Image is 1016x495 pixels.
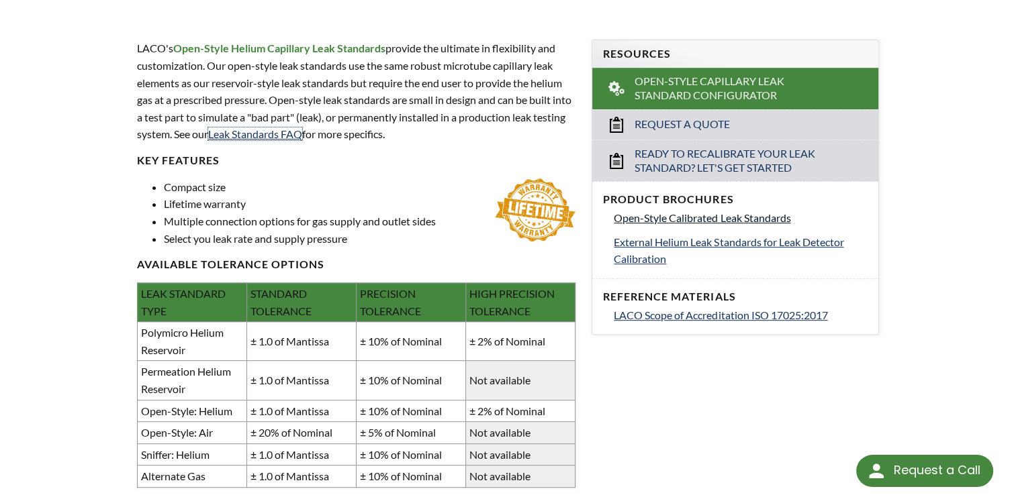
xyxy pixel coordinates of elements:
[138,322,247,361] td: Polymicro Helium Reservoir
[614,235,843,266] span: External Helium Leak Standards for Leak Detector Calibration
[137,40,575,143] p: provide the ultimate in flexibility and customization. Our open-style leak standards use the same...
[592,140,878,182] a: Ready to Recalibrate Your Leak Standard? Let's Get Started
[614,309,827,321] span: LACO Scope of Accreditation ISO 17025:2017
[141,287,226,317] span: LEAK STANDARD TYPE
[247,465,357,488] td: ± 1.0 of Mantissa
[138,443,247,465] td: Sniffer: Helium
[164,230,575,248] li: Select you leak rate and supply pressure
[635,117,730,131] span: Request a Quote
[614,209,867,227] a: Open-Style Calibrated Leak Standards
[603,192,867,207] h4: Product Brochures
[247,422,357,444] td: ± 20% of Nominal
[357,465,466,488] td: ± 10% of Nominal
[247,322,357,361] td: ± 1.0 of Mantissa
[466,465,575,488] td: Not available
[614,307,867,324] a: LACO Scope of Accreditation ISO 17025:2017
[247,443,357,465] td: ± 1.0 of Mantissa
[466,322,575,361] td: ± 2% of Nominal
[614,233,867,268] a: External Helium Leak Standards for Leak Detector Calibration
[592,68,878,109] a: Open-Style Capillary Leak Standard Configurator
[592,109,878,140] a: Request a Quote
[173,42,385,54] strong: Open-Style Helium Capillary Leak Standards
[164,195,575,213] li: Lifetime warranty
[603,290,867,304] h4: Reference Materials
[893,455,980,486] div: Request a Call
[357,422,466,444] td: ± 5% of Nominal
[138,465,247,488] td: Alternate Gas
[603,47,867,61] h4: Resources
[856,455,993,487] div: Request a Call
[614,211,790,224] span: Open-Style Calibrated Leak Standards
[357,443,466,465] td: ± 10% of Nominal
[466,400,575,422] td: ± 2% of Nominal
[495,178,575,242] img: lifetime-warranty.jpg
[360,287,421,317] span: PRECISION TOLERANCE
[137,154,575,168] h4: Key FEATURES
[137,258,575,272] h4: available Tolerance options
[469,287,555,317] span: HIGH PRECISION TOLERANCE
[164,213,575,230] li: Multiple connection options for gas supply and outlet sides
[866,460,887,482] img: round button
[357,361,466,400] td: ± 10% of Nominal
[466,443,575,465] td: Not available
[247,361,357,400] td: ± 1.0 of Mantissa
[357,322,466,361] td: ± 10% of Nominal
[137,42,173,54] span: LACO's
[250,287,312,317] span: STANDARD TOLERANCE
[466,361,575,400] td: Not available
[357,400,466,422] td: ± 10% of Nominal
[138,361,247,400] td: Permeation Helium Reservoir
[138,422,247,444] td: Open-Style: Air
[635,147,837,175] span: Ready to Recalibrate Your Leak Standard? Let's Get Started
[164,178,575,196] li: Compact size
[138,400,247,422] td: Open-Style: Helium
[208,127,302,140] a: Leak Standards FAQ
[247,400,357,422] td: ± 1.0 of Mantissa
[466,422,575,444] td: Not available
[635,74,837,103] span: Open-Style Capillary Leak Standard Configurator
